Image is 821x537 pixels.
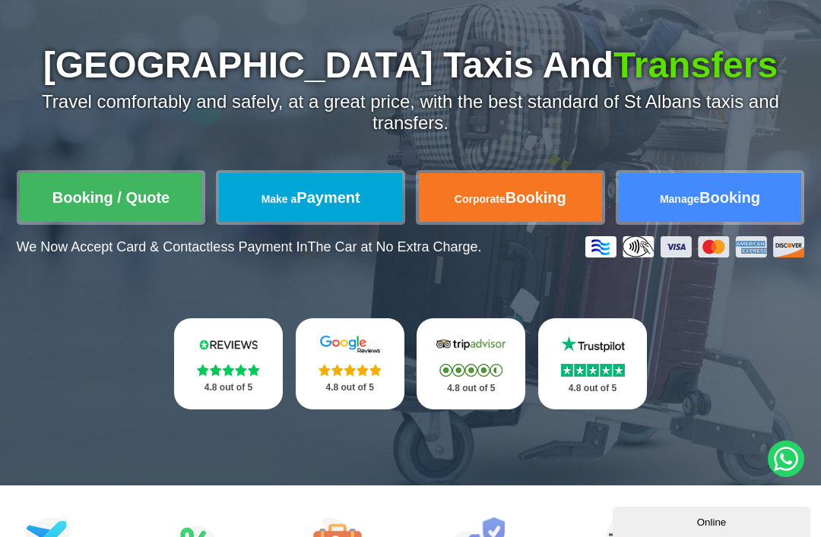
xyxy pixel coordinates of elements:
[613,45,778,85] span: Transfers
[219,173,402,222] a: Make aPayment
[555,379,630,398] p: 4.8 out of 5
[555,335,630,354] img: Trustpilot
[585,236,804,257] img: Credit And Debit Cards
[433,335,509,354] img: Tripadvisor
[419,173,602,222] a: CorporateBooking
[538,318,647,409] a: Trustpilot Stars 4.8 out of 5
[455,193,506,205] span: Corporate
[660,193,699,205] span: Manage
[319,364,382,376] img: Stars
[312,335,388,354] img: Google
[17,91,805,134] p: Travel comfortably and safely, at a great price, with the best standard of St Albans taxis and tr...
[307,239,481,254] span: The Car at No Extra Charge.
[312,378,388,397] p: 4.8 out of 5
[20,173,203,222] a: Booking / Quote
[619,173,802,222] a: ManageBooking
[561,364,625,377] img: Stars
[433,379,509,398] p: 4.8 out of 5
[439,364,502,377] img: Stars
[197,364,260,376] img: Stars
[191,335,266,354] img: Reviews.io
[296,318,404,409] a: Google Stars 4.8 out of 5
[613,504,813,537] iframe: chat widget
[174,318,283,409] a: Reviews.io Stars 4.8 out of 5
[262,193,297,205] span: Make a
[17,239,482,255] p: We Now Accept Card & Contactless Payment In
[417,318,525,409] a: Tripadvisor Stars 4.8 out of 5
[191,378,266,397] p: 4.8 out of 5
[17,47,805,84] h1: [GEOGRAPHIC_DATA] Taxis And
